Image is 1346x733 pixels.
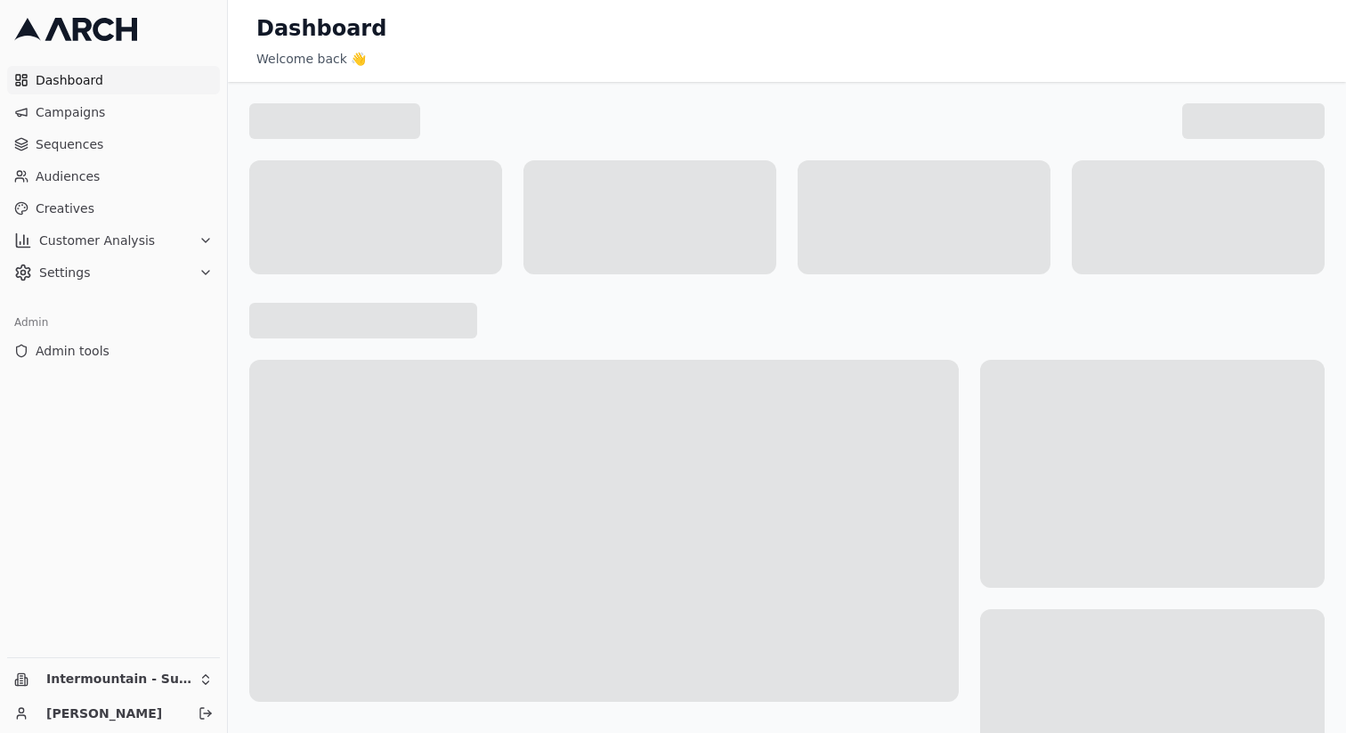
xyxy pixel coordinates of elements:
[256,14,369,43] h1: Dashboard
[46,704,179,722] a: [PERSON_NAME]
[39,264,191,281] span: Settings
[36,71,213,89] span: Dashboard
[256,50,1318,68] div: Welcome back 👋
[7,66,220,94] a: Dashboard
[7,258,220,287] button: Settings
[36,103,213,121] span: Campaigns
[7,194,220,223] a: Creatives
[7,337,220,365] a: Admin tools
[36,135,213,153] span: Sequences
[36,200,213,217] span: Creatives
[36,342,213,360] span: Admin tools
[39,232,191,249] span: Customer Analysis
[7,308,220,337] div: Admin
[7,130,220,159] a: Sequences
[7,162,220,191] a: Audiences
[36,167,213,185] span: Audiences
[7,98,220,126] a: Campaigns
[46,672,191,688] span: Intermountain - Superior Water & Air
[7,665,220,694] button: Intermountain - Superior Water & Air
[193,701,218,726] button: Log out
[7,226,220,255] button: Customer Analysis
